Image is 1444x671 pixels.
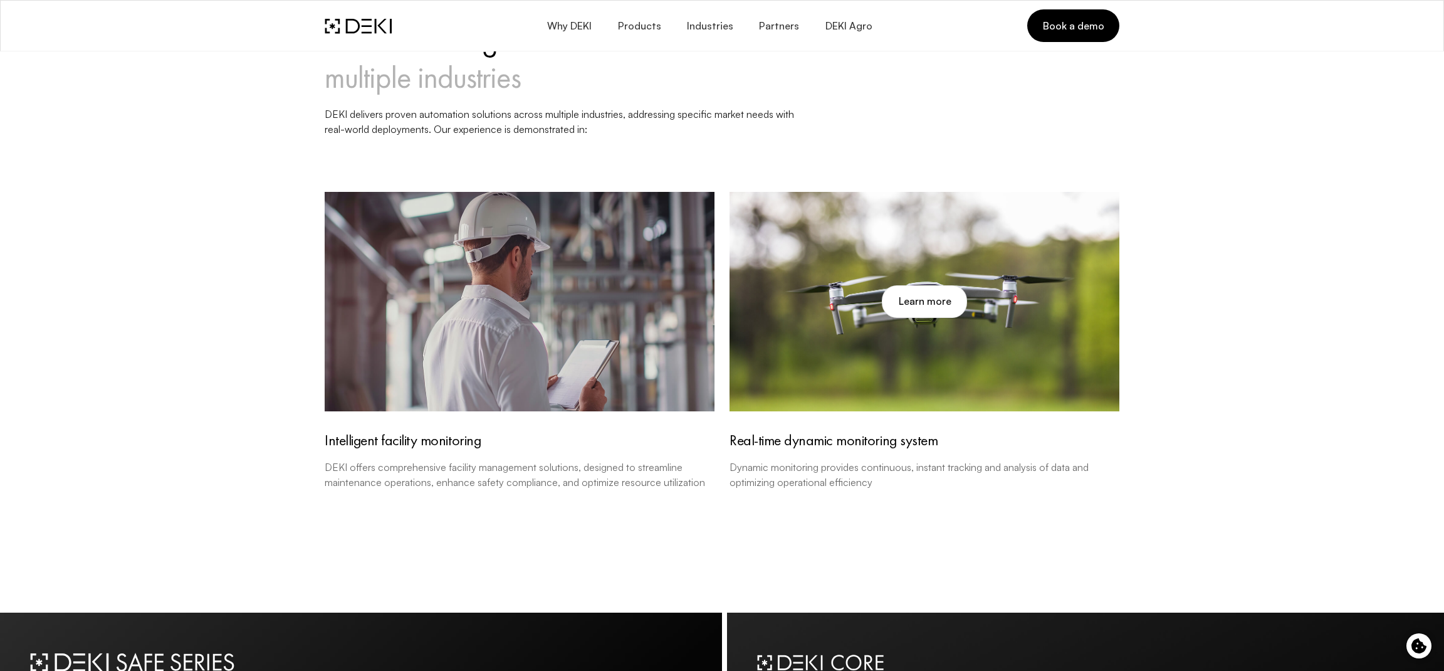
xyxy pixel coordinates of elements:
img: industrial_automation.mAu5-VNH.jpg [325,192,714,411]
p: DEKI offers comprehensive facility management solutions, designed to streamline maintenance opera... [325,460,714,490]
img: DEKI Logo [325,18,392,34]
h4: Intelligent facility monitoring [325,431,714,450]
a: Partners [746,11,812,41]
span: Why DEKI [547,20,592,32]
a: Book a demo [1027,9,1119,42]
p: Dynamic monitoring provides continuous, instant tracking and analysis of data and optimizing oper... [730,460,1119,490]
span: Book a demo [1042,19,1104,33]
button: Cookie control [1406,633,1431,658]
a: Learn more [882,285,966,318]
span: Automation solutions across multiple industries [325,21,878,97]
button: Products [604,11,673,41]
span: Products [617,20,661,32]
h3: Our market segments. [325,23,917,97]
button: Why DEKI [534,11,604,41]
p: DEKI delivers proven automation solutions across multiple industries, addressing specific market ... [325,107,807,137]
button: Industries [674,11,746,41]
a: DEKI Agro [812,11,884,41]
span: DEKI Agro [824,20,872,32]
h4: Real-time dynamic monitoring system [730,431,1119,450]
span: Learn more [897,295,951,307]
span: Industries [686,20,733,32]
span: Partners [758,20,799,32]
